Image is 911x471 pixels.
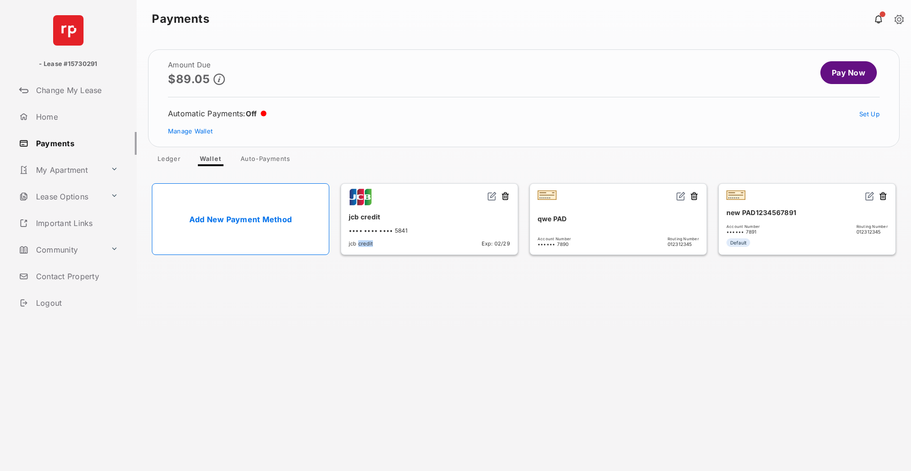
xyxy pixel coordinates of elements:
div: jcb credit [349,209,510,225]
a: Home [15,105,137,128]
a: Manage Wallet [168,127,213,135]
span: Off [246,109,257,118]
h2: Amount Due [168,61,225,69]
span: 012312345 [856,229,888,235]
a: Community [15,238,107,261]
span: Account Number [538,236,571,241]
img: svg+xml;base64,PHN2ZyB4bWxucz0iaHR0cDovL3d3dy53My5vcmcvMjAwMC9zdmciIHdpZHRoPSI2NCIgaGVpZ2h0PSI2NC... [53,15,84,46]
img: svg+xml;base64,PHN2ZyB2aWV3Qm94PSIwIDAgMjQgMjQiIHdpZHRoPSIxNiIgaGVpZ2h0PSIxNiIgZmlsbD0ibm9uZSIgeG... [487,191,497,201]
a: Important Links [15,212,122,235]
a: Logout [15,292,137,314]
div: •••• •••• •••• 5841 [349,227,510,234]
p: - Lease #15730291 [39,59,97,69]
img: svg+xml;base64,PHN2ZyB2aWV3Qm94PSIwIDAgMjQgMjQiIHdpZHRoPSIxNiIgaGVpZ2h0PSIxNiIgZmlsbD0ibm9uZSIgeG... [676,191,686,201]
div: new PAD1234567891 [726,205,888,220]
img: svg+xml;base64,PHN2ZyB2aWV3Qm94PSIwIDAgMjQgMjQiIHdpZHRoPSIxNiIgaGVpZ2h0PSIxNiIgZmlsbD0ibm9uZSIgeG... [865,191,874,201]
span: •••••• 7890 [538,241,571,247]
a: Contact Property [15,265,137,288]
strong: Payments [152,13,209,25]
p: $89.05 [168,73,210,85]
a: Add New Payment Method [152,183,329,255]
a: Change My Lease [15,79,137,102]
span: Exp: 02/29 [482,240,510,247]
span: 012312345 [668,241,699,247]
a: Ledger [150,155,188,166]
span: Routing Number [856,224,888,229]
a: Lease Options [15,185,107,208]
span: jcb credit [349,240,373,247]
span: Routing Number [668,236,699,241]
a: My Apartment [15,159,107,181]
div: Automatic Payments : [168,109,267,118]
a: Set Up [859,110,880,118]
a: Auto-Payments [233,155,298,166]
span: •••••• 7891 [726,229,760,235]
span: Account Number [726,224,760,229]
div: qwe PAD [538,211,699,226]
a: Payments [15,132,137,155]
a: Wallet [192,155,229,166]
